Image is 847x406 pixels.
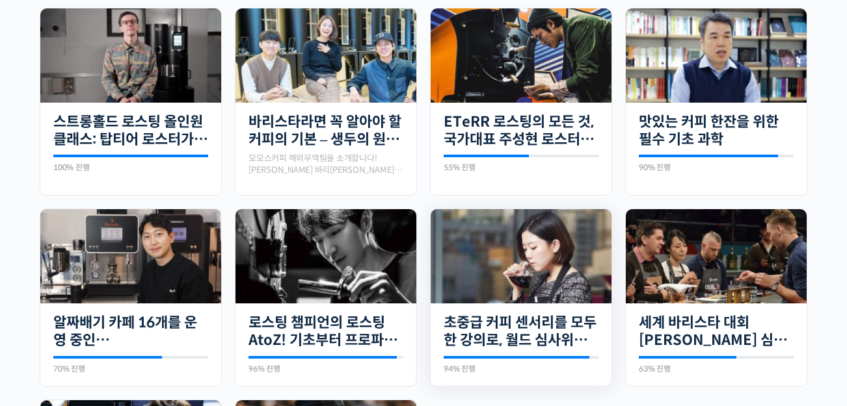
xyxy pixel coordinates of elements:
div: 100% 진행 [53,164,208,171]
span: 홈 [41,318,49,328]
div: 63% 진행 [639,365,794,373]
a: 세계 바리스타 대회 [PERSON_NAME] 심사위원의 커피 센서리 스킬 기초 [639,314,794,349]
a: 바리스타라면 꼭 알아야 할 커피의 기본 – 생두의 원산지별 특징부터 구입, 품질 관리까지 [249,113,403,149]
div: 94% 진행 [444,365,598,373]
a: 대화 [86,298,168,331]
span: 설정 [201,318,217,328]
a: 맛있는 커피 한잔을 위한 필수 기초 과학 [639,113,794,149]
div: 90% 진행 [639,164,794,171]
a: 로스팅 챔피언의 로스팅 AtoZ! 기초부터 프로파일 설계까지 [249,314,403,349]
a: 홈 [4,298,86,331]
a: 스트롱홀드 로스팅 올인원 클래스: 탑티어 로스터가 알려주는 스트롱홀드 A to Z 가이드 [53,113,208,149]
a: ETeRR 로스팅의 모든 것, 국가대표 주성현 로스터의 심화 클래스 [444,113,598,149]
div: 70% 진행 [53,365,208,373]
div: 55% 진행 [444,164,598,171]
div: 모모스커피 해외무역팀을 소개합니다! [PERSON_NAME] 바리[PERSON_NAME]는 2019년 [GEOGRAPHIC_DATA]에서 열린 World Barista Cha... [249,153,403,175]
div: 96% 진행 [249,365,403,373]
a: 알짜배기 카페 16개를 운영 중인 [PERSON_NAME] [PERSON_NAME]에게 듣는 “진짜 [PERSON_NAME] 카페 창업하기” [53,314,208,349]
span: 대화 [119,318,135,329]
a: 초중급 커피 센서리를 모두 한 강의로, 월드 심사위원의 센서리 클래스 [444,314,598,349]
a: 설정 [168,298,250,331]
